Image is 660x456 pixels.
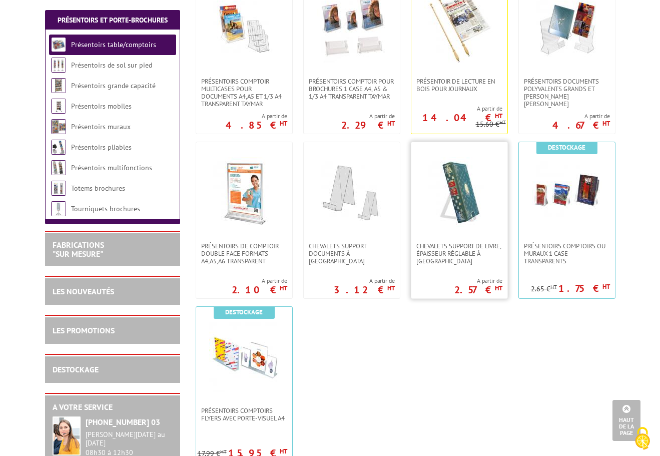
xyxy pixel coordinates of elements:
[53,240,104,259] a: FABRICATIONS"Sur Mesure"
[548,143,585,152] b: Destockage
[550,283,557,290] sup: HT
[309,242,395,265] span: CHEVALETS SUPPORT DOCUMENTS À [GEOGRAPHIC_DATA]
[220,448,227,455] sup: HT
[71,184,125,193] a: Totems brochures
[304,78,400,100] a: PRÉSENTOIRS COMPTOIR POUR BROCHURES 1 CASE A4, A5 & 1/3 A4 TRANSPARENT taymar
[630,426,655,451] img: Cookies (fenêtre modale)
[532,157,602,227] img: Présentoirs comptoirs ou muraux 1 case Transparents
[309,78,395,100] span: PRÉSENTOIRS COMPTOIR POUR BROCHURES 1 CASE A4, A5 & 1/3 A4 TRANSPARENT taymar
[225,308,263,316] b: Destockage
[53,416,81,455] img: widget-service.jpg
[51,99,66,114] img: Présentoirs mobiles
[411,242,507,265] a: CHEVALETS SUPPORT DE LIVRE, ÉPAISSEUR RÉGLABLE À [GEOGRAPHIC_DATA]
[416,78,502,93] span: Présentoir de lecture en bois pour journaux
[51,119,66,134] img: Présentoirs muraux
[552,112,610,120] span: A partir de
[411,105,502,113] span: A partir de
[422,115,502,121] p: 14.04 €
[317,157,387,227] img: CHEVALETS SUPPORT DOCUMENTS À POSER
[196,242,292,265] a: PRÉSENTOIRS DE COMPTOIR DOUBLE FACE FORMATS A4,A5,A6 TRANSPARENT
[226,112,287,120] span: A partir de
[196,78,292,108] a: Présentoirs comptoir multicases POUR DOCUMENTS A4,A5 ET 1/3 A4 TRANSPARENT TAYMAR
[341,112,395,120] span: A partir de
[524,78,610,108] span: Présentoirs Documents Polyvalents Grands et [PERSON_NAME] [PERSON_NAME]
[71,163,152,172] a: Présentoirs multifonctions
[499,119,506,126] sup: HT
[334,287,395,293] p: 3.12 €
[495,112,502,120] sup: HT
[387,119,395,128] sup: HT
[519,242,615,265] a: Présentoirs comptoirs ou muraux 1 case Transparents
[387,284,395,292] sup: HT
[531,285,557,293] p: 2.65 €
[53,364,99,374] a: DESTOCKAGE
[209,322,279,392] img: Présentoirs comptoirs flyers avec Porte-Visuel A4
[58,16,168,25] a: Présentoirs et Porte-brochures
[612,400,640,441] a: Haut de la page
[51,160,66,175] img: Présentoirs multifonctions
[602,119,610,128] sup: HT
[334,277,395,285] span: A partir de
[71,143,132,152] a: Présentoirs pliables
[524,242,610,265] span: Présentoirs comptoirs ou muraux 1 case Transparents
[201,242,287,265] span: PRÉSENTOIRS DE COMPTOIR DOUBLE FACE FORMATS A4,A5,A6 TRANSPARENT
[71,40,156,49] a: Présentoirs table/comptoirs
[552,122,610,128] p: 4.67 €
[411,78,507,93] a: Présentoir de lecture en bois pour journaux
[454,277,502,285] span: A partir de
[51,37,66,52] img: Présentoirs table/comptoirs
[71,102,132,111] a: Présentoirs mobiles
[341,122,395,128] p: 2.29 €
[71,204,140,213] a: Tourniquets brochures
[228,450,287,456] p: 15.95 €
[232,277,287,285] span: A partir de
[53,325,115,335] a: LES PROMOTIONS
[86,430,173,447] div: [PERSON_NAME][DATE] au [DATE]
[53,403,173,412] h2: A votre service
[51,78,66,93] img: Présentoirs grande capacité
[226,122,287,128] p: 4.85 €
[51,140,66,155] img: Présentoirs pliables
[476,121,506,128] p: 15.60 €
[280,284,287,292] sup: HT
[495,284,502,292] sup: HT
[86,417,160,427] strong: [PHONE_NUMBER] 03
[558,285,610,291] p: 1.75 €
[232,287,287,293] p: 2.10 €
[201,407,287,422] span: Présentoirs comptoirs flyers avec Porte-Visuel A4
[280,119,287,128] sup: HT
[51,201,66,216] img: Tourniquets brochures
[416,242,502,265] span: CHEVALETS SUPPORT DE LIVRE, ÉPAISSEUR RÉGLABLE À [GEOGRAPHIC_DATA]
[280,447,287,455] sup: HT
[209,157,279,227] img: PRÉSENTOIRS DE COMPTOIR DOUBLE FACE FORMATS A4,A5,A6 TRANSPARENT
[519,78,615,108] a: Présentoirs Documents Polyvalents Grands et [PERSON_NAME] [PERSON_NAME]
[71,61,152,70] a: Présentoirs de sol sur pied
[424,157,494,227] img: CHEVALETS SUPPORT DE LIVRE, ÉPAISSEUR RÉGLABLE À POSER
[625,422,660,456] button: Cookies (fenêtre modale)
[454,287,502,293] p: 2.57 €
[304,242,400,265] a: CHEVALETS SUPPORT DOCUMENTS À [GEOGRAPHIC_DATA]
[53,286,114,296] a: LES NOUVEAUTÉS
[51,58,66,73] img: Présentoirs de sol sur pied
[196,407,292,422] a: Présentoirs comptoirs flyers avec Porte-Visuel A4
[71,81,156,90] a: Présentoirs grande capacité
[602,282,610,291] sup: HT
[71,122,131,131] a: Présentoirs muraux
[201,78,287,108] span: Présentoirs comptoir multicases POUR DOCUMENTS A4,A5 ET 1/3 A4 TRANSPARENT TAYMAR
[51,181,66,196] img: Totems brochures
